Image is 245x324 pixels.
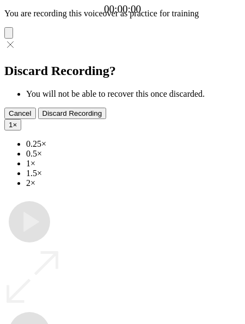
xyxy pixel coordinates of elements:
li: 1× [26,159,241,169]
li: You will not be able to recover this once discarded. [26,89,241,99]
a: 00:00:00 [104,3,141,15]
p: You are recording this voiceover as practice for training [4,9,241,18]
li: 0.25× [26,139,241,149]
span: 1 [9,121,13,129]
button: Discard Recording [38,108,107,119]
li: 0.5× [26,149,241,159]
li: 1.5× [26,169,241,178]
button: Cancel [4,108,36,119]
h2: Discard Recording? [4,64,241,78]
li: 2× [26,178,241,188]
button: 1× [4,119,21,130]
